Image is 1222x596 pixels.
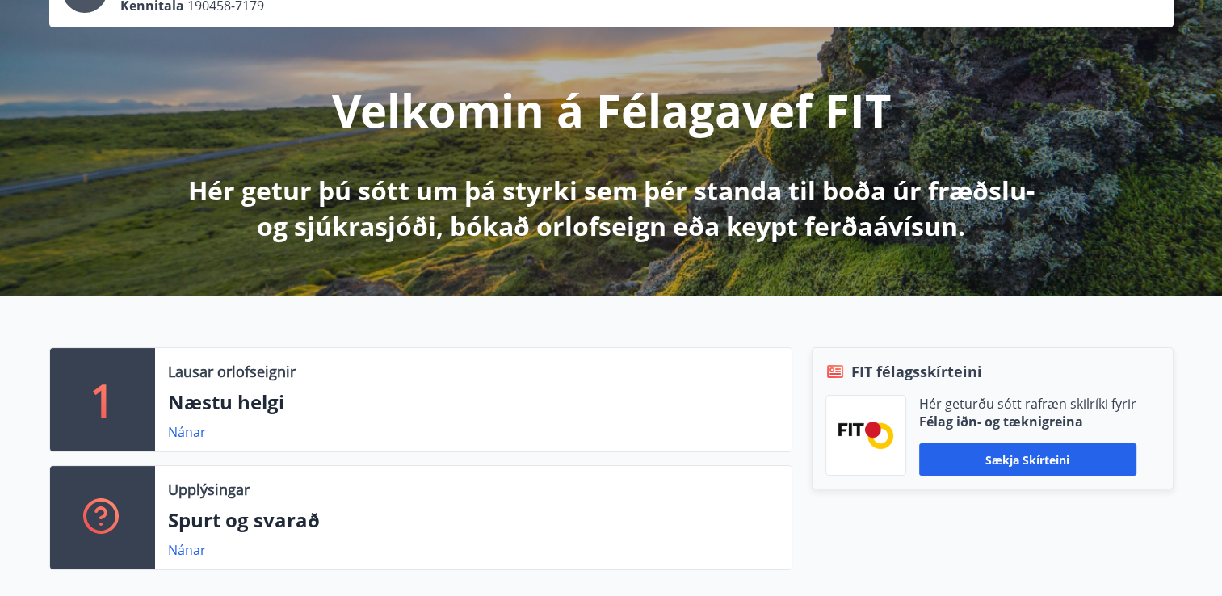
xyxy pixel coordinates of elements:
img: FPQVkF9lTnNbbaRSFyT17YYeljoOGk5m51IhT0bO.png [838,422,893,448]
span: FIT félagsskírteini [851,361,982,382]
p: Spurt og svarað [168,506,779,534]
p: Hér getur þú sótt um þá styrki sem þér standa til boða úr fræðslu- og sjúkrasjóði, bókað orlofsei... [185,173,1038,244]
p: 1 [90,369,115,430]
p: Velkomin á Félagavef FIT [332,79,891,141]
p: Upplýsingar [168,479,250,500]
p: Hér geturðu sótt rafræn skilríki fyrir [919,395,1136,413]
p: Næstu helgi [168,388,779,416]
p: Félag iðn- og tæknigreina [919,413,1136,430]
a: Nánar [168,541,206,559]
a: Nánar [168,423,206,441]
p: Lausar orlofseignir [168,361,296,382]
button: Sækja skírteini [919,443,1136,476]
